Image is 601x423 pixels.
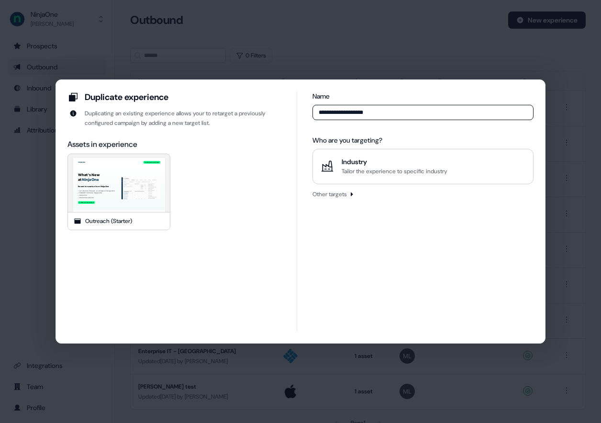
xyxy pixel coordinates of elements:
[312,149,534,184] button: IndustryTailor the experience to specific industry
[342,167,447,176] div: Tailor the experience to specific industry
[342,157,447,167] div: Industry
[67,139,281,150] div: Assets in experience
[85,216,132,226] div: Outreach (Starter)
[312,189,355,199] button: Other targets
[85,109,281,128] div: Duplicating an existing experience allows your to retarget a previously configured campaign by ad...
[312,189,347,199] div: Other targets
[312,91,534,101] div: Name
[85,91,168,103] div: Duplicate experience
[312,135,534,145] div: Who are you targeting?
